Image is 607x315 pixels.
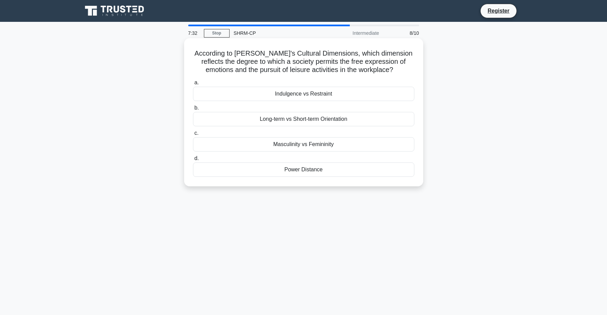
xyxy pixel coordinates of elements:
[193,112,414,126] div: Long-term vs Short-term Orientation
[194,155,199,161] span: d.
[323,26,383,40] div: Intermediate
[193,87,414,101] div: Indulgence vs Restraint
[193,137,414,152] div: Masculinity vs Femininity
[193,162,414,177] div: Power Distance
[194,80,199,85] span: a.
[194,130,198,136] span: c.
[383,26,423,40] div: 8/10
[184,26,204,40] div: 7:32
[230,26,323,40] div: SHRM-CP
[483,6,513,15] a: Register
[194,105,199,111] span: b.
[204,29,230,38] a: Stop
[192,49,415,74] h5: According to [PERSON_NAME]'s Cultural Dimensions, which dimension reflects the degree to which a ...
